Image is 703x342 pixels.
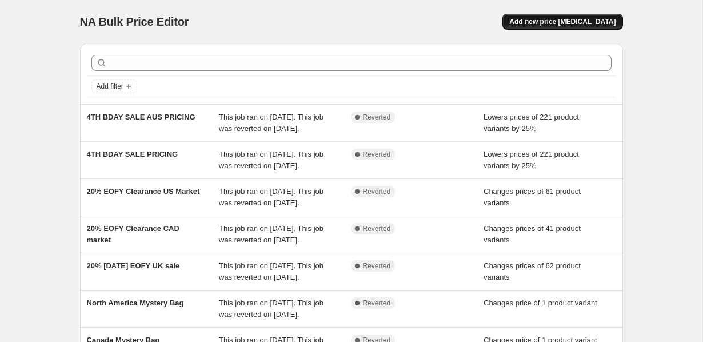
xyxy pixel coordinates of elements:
span: Reverted [363,299,391,308]
span: This job ran on [DATE]. This job was reverted on [DATE]. [219,299,323,319]
span: Reverted [363,187,391,196]
span: 20% EOFY Clearance CAD market [87,224,179,244]
span: Reverted [363,224,391,233]
span: This job ran on [DATE]. This job was reverted on [DATE]. [219,224,323,244]
span: North America Mystery Bag [87,299,184,307]
span: 4TH BDAY SALE PRICING [87,150,178,158]
span: This job ran on [DATE]. This job was reverted on [DATE]. [219,113,323,133]
button: Add filter [91,79,137,93]
span: Add filter [97,82,123,91]
span: 20% EOFY Clearance US Market [87,187,200,196]
span: Reverted [363,261,391,271]
span: This job ran on [DATE]. This job was reverted on [DATE]. [219,187,323,207]
span: Add new price [MEDICAL_DATA] [509,17,616,26]
span: Changes prices of 62 product variants [484,261,581,281]
span: This job ran on [DATE]. This job was reverted on [DATE]. [219,261,323,281]
span: This job ran on [DATE]. This job was reverted on [DATE]. [219,150,323,170]
span: Changes prices of 41 product variants [484,224,581,244]
span: Reverted [363,113,391,122]
span: Lowers prices of 221 product variants by 25% [484,113,579,133]
span: Changes prices of 61 product variants [484,187,581,207]
span: Changes price of 1 product variant [484,299,597,307]
span: Lowers prices of 221 product variants by 25% [484,150,579,170]
span: 4TH BDAY SALE AUS PRICING [87,113,195,121]
span: 20% [DATE] EOFY UK sale [87,261,180,270]
span: Reverted [363,150,391,159]
button: Add new price [MEDICAL_DATA] [502,14,622,30]
span: NA Bulk Price Editor [80,15,189,28]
